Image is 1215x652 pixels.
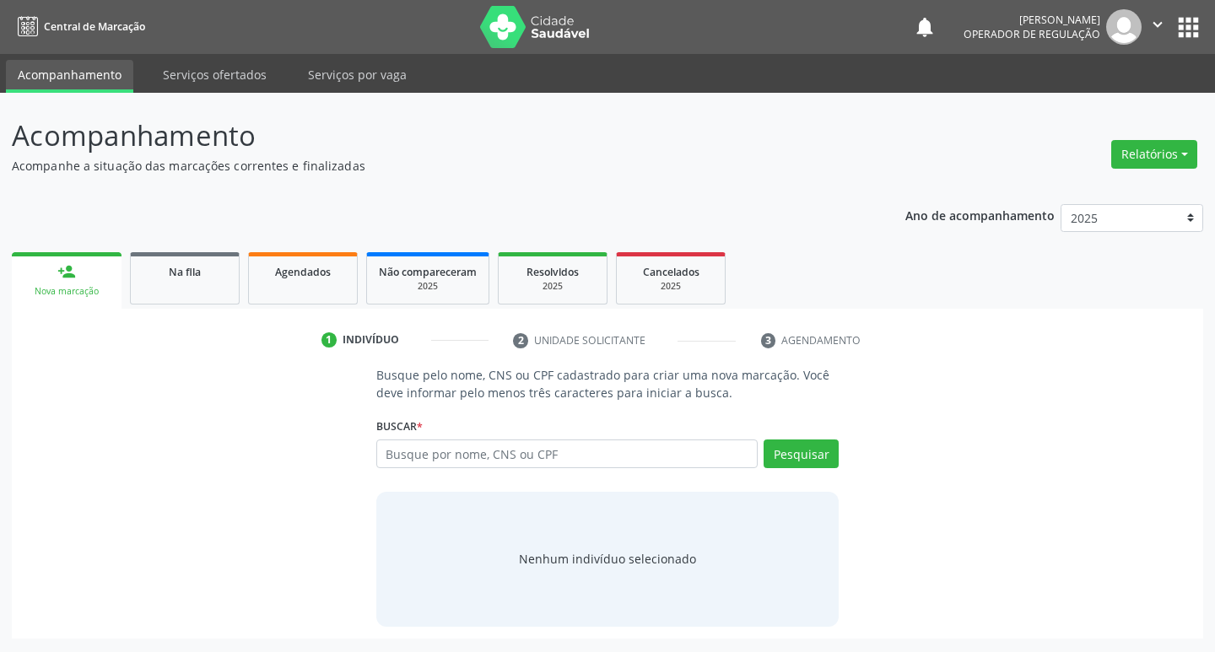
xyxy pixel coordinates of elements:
[1142,9,1174,45] button: 
[376,439,759,468] input: Busque por nome, CNS ou CPF
[905,204,1055,225] p: Ano de acompanhamento
[526,265,579,279] span: Resolvidos
[379,280,477,293] div: 2025
[379,265,477,279] span: Não compareceram
[12,115,845,157] p: Acompanhamento
[151,60,278,89] a: Serviços ofertados
[376,366,840,401] p: Busque pelo nome, CNS ou CPF cadastrado para criar uma nova marcação. Você deve informar pelo men...
[764,439,839,468] button: Pesquisar
[296,60,418,89] a: Serviços por vaga
[57,262,76,281] div: person_add
[321,332,337,348] div: 1
[510,280,595,293] div: 2025
[629,280,713,293] div: 2025
[376,413,423,439] label: Buscar
[24,285,110,298] div: Nova marcação
[1111,140,1197,169] button: Relatórios
[169,265,201,279] span: Na fila
[643,265,699,279] span: Cancelados
[519,550,696,568] div: Nenhum indivíduo selecionado
[913,15,937,39] button: notifications
[6,60,133,93] a: Acompanhamento
[12,13,145,40] a: Central de Marcação
[275,265,331,279] span: Agendados
[1174,13,1203,42] button: apps
[343,332,399,348] div: Indivíduo
[44,19,145,34] span: Central de Marcação
[1106,9,1142,45] img: img
[964,13,1100,27] div: [PERSON_NAME]
[1148,15,1167,34] i: 
[12,157,845,175] p: Acompanhe a situação das marcações correntes e finalizadas
[964,27,1100,41] span: Operador de regulação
